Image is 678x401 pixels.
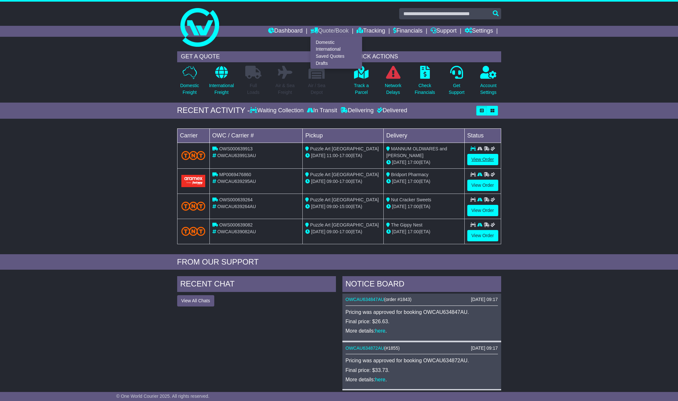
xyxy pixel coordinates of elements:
[430,26,457,37] a: Support
[310,197,379,202] span: Puzzle Art [GEOGRAPHIC_DATA]
[305,228,381,235] div: - (ETA)
[346,328,498,334] p: More details: .
[268,26,303,37] a: Dashboard
[209,65,234,99] a: InternationalFreight
[177,106,250,115] div: RECENT ACTIVITY -
[386,146,447,158] span: MANNUM OLDWARES and [PERSON_NAME]
[386,178,462,185] div: (ETA)
[305,203,381,210] div: - (ETA)
[303,128,384,143] td: Pickup
[415,82,435,96] p: Check Financials
[245,82,261,96] p: Full Loads
[392,229,406,234] span: [DATE]
[346,367,498,373] p: Final price: $33.73.
[177,128,209,143] td: Carrier
[386,346,398,351] span: #1855
[346,346,384,351] a: OWCAU634872AU
[311,179,325,184] span: [DATE]
[209,82,234,96] p: International Freight
[339,204,351,209] span: 15:00
[311,46,362,53] a: International
[392,179,406,184] span: [DATE]
[217,229,256,234] span: OWCAU639082AU
[327,204,338,209] span: 09:00
[448,65,465,99] a: GetSupport
[375,107,407,114] div: Delivered
[217,179,256,184] span: OWCAU639295AU
[391,172,429,177] span: Bridport Pharmacy
[219,146,253,151] span: OWS000639913
[217,153,256,158] span: OWCAU639913AU
[339,229,351,234] span: 17:00
[449,82,464,96] p: Get Support
[219,172,251,177] span: MP0069476860
[305,107,339,114] div: In Transit
[177,257,501,267] div: FROM OUR SUPPORT
[311,53,362,60] a: Saved Quotes
[310,172,379,177] span: Puzzle Art [GEOGRAPHIC_DATA]
[467,154,498,165] a: View Order
[471,346,498,351] div: [DATE] 09:17
[385,82,401,96] p: Network Delays
[414,65,435,99] a: CheckFinancials
[354,82,369,96] p: Track a Parcel
[408,160,419,165] span: 17:00
[346,297,498,302] div: ( )
[339,107,375,114] div: Delivering
[181,175,206,187] img: Aramex.png
[383,128,464,143] td: Delivery
[310,146,379,151] span: Puzzle Art [GEOGRAPHIC_DATA]
[346,309,498,315] p: Pricing was approved for booking OWCAU634847AU.
[392,204,406,209] span: [DATE]
[346,297,384,302] a: OWCAU634847AU
[467,230,498,241] a: View Order
[346,346,498,351] div: ( )
[465,26,493,37] a: Settings
[116,394,209,399] span: © One World Courier 2025. All rights reserved.
[181,227,206,236] img: TNT_Domestic.png
[480,82,497,96] p: Account Settings
[327,153,338,158] span: 11:00
[393,26,422,37] a: Financials
[467,205,498,216] a: View Order
[327,229,338,234] span: 09:00
[311,204,325,209] span: [DATE]
[327,179,338,184] span: 09:00
[384,65,401,99] a: NetworkDelays
[392,160,406,165] span: [DATE]
[339,153,351,158] span: 17:00
[310,37,362,69] div: Quote/Book
[349,51,501,62] div: QUICK ACTIONS
[305,152,381,159] div: - (ETA)
[342,276,501,294] div: NOTICE BOARD
[311,39,362,46] a: Domestic
[276,82,295,96] p: Air & Sea Freight
[408,229,419,234] span: 17:00
[375,377,385,382] a: here
[180,82,199,96] p: Domestic Freight
[464,128,501,143] td: Status
[375,328,385,334] a: here
[209,128,303,143] td: OWC / Carrier #
[177,51,329,62] div: GET A QUOTE
[181,202,206,210] img: TNT_Domestic.png
[219,222,253,227] span: OWS000639082
[177,295,214,306] button: View All Chats
[339,179,351,184] span: 17:00
[467,180,498,191] a: View Order
[250,107,305,114] div: Waiting Collection
[217,204,256,209] span: OWCAU639264AU
[386,297,410,302] span: order #1843
[386,203,462,210] div: (ETA)
[408,204,419,209] span: 17:00
[310,222,379,227] span: Puzzle Art [GEOGRAPHIC_DATA]
[391,222,422,227] span: The Gippy Nest
[386,228,462,235] div: (ETA)
[346,376,498,383] p: More details: .
[391,197,431,202] span: Nut Cracker Sweets
[311,60,362,67] a: Drafts
[310,26,349,37] a: Quote/Book
[408,179,419,184] span: 17:00
[480,65,497,99] a: AccountSettings
[346,357,498,364] p: Pricing was approved for booking OWCAU634872AU.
